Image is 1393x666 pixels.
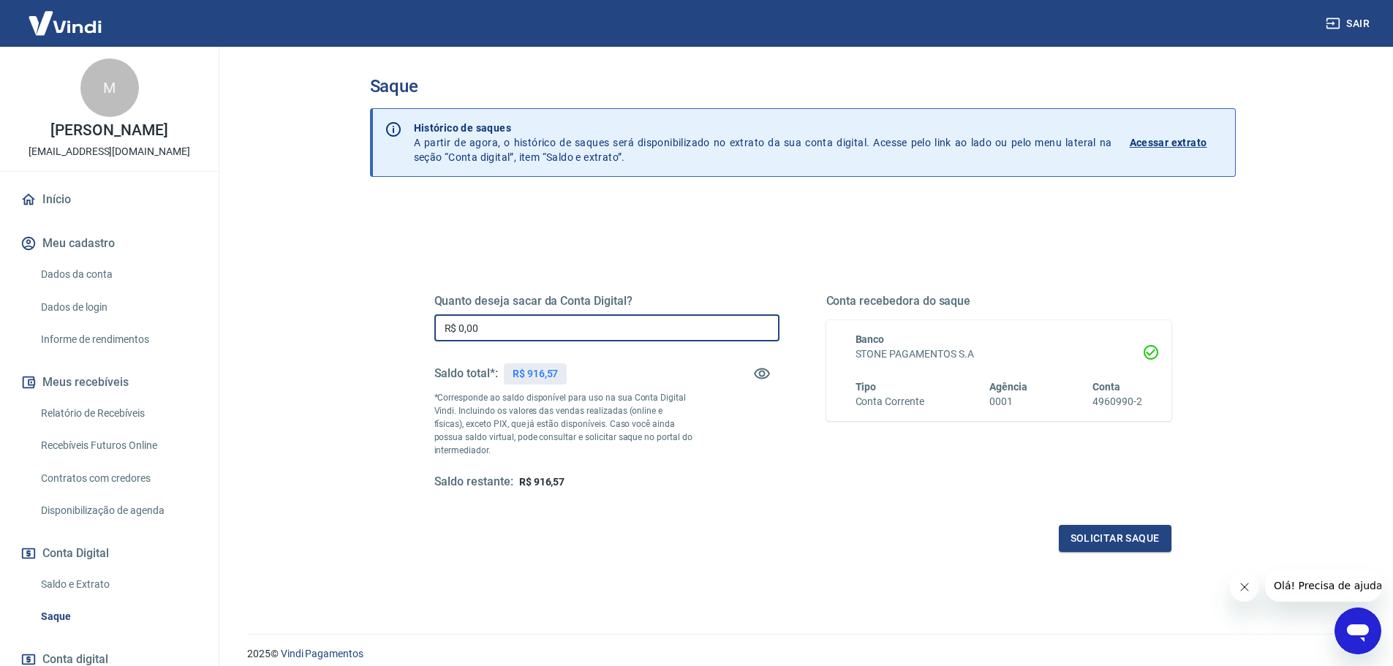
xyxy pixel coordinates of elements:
img: Vindi [18,1,113,45]
a: Acessar extrato [1130,121,1223,164]
p: 2025 © [247,646,1358,662]
p: Histórico de saques [414,121,1112,135]
a: Relatório de Recebíveis [35,398,201,428]
a: Dados de login [35,292,201,322]
h5: Saldo restante: [434,474,513,490]
h3: Saque [370,76,1236,97]
a: Início [18,183,201,216]
h5: Quanto deseja sacar da Conta Digital? [434,294,779,309]
a: Disponibilização de agenda [35,496,201,526]
button: Meu cadastro [18,227,201,260]
button: Meus recebíveis [18,366,201,398]
a: Vindi Pagamentos [281,648,363,659]
button: Conta Digital [18,537,201,569]
p: *Corresponde ao saldo disponível para uso na sua Conta Digital Vindi. Incluindo os valores das ve... [434,391,693,457]
a: Saque [35,602,201,632]
h5: Saldo total*: [434,366,498,381]
iframe: Botão para abrir a janela de mensagens [1335,608,1381,654]
h6: 0001 [989,394,1027,409]
a: Saldo e Extrato [35,569,201,599]
span: Olá! Precisa de ajuda? [9,10,123,22]
div: M [80,58,139,117]
iframe: Mensagem da empresa [1265,569,1381,602]
p: [PERSON_NAME] [50,123,167,138]
a: Contratos com credores [35,463,201,493]
span: Conta [1092,381,1120,393]
iframe: Fechar mensagem [1230,572,1259,602]
span: Tipo [856,381,877,393]
a: Dados da conta [35,260,201,290]
p: [EMAIL_ADDRESS][DOMAIN_NAME] [29,144,190,159]
a: Informe de rendimentos [35,325,201,355]
button: Solicitar saque [1059,525,1171,552]
button: Sair [1323,10,1375,37]
span: Agência [989,381,1027,393]
h6: 4960990-2 [1092,394,1142,409]
p: Acessar extrato [1130,135,1207,150]
h6: Conta Corrente [856,394,924,409]
p: R$ 916,57 [513,366,559,382]
span: Banco [856,333,885,345]
span: R$ 916,57 [519,476,565,488]
h6: STONE PAGAMENTOS S.A [856,347,1142,362]
a: Recebíveis Futuros Online [35,431,201,461]
h5: Conta recebedora do saque [826,294,1171,309]
p: A partir de agora, o histórico de saques será disponibilizado no extrato da sua conta digital. Ac... [414,121,1112,164]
